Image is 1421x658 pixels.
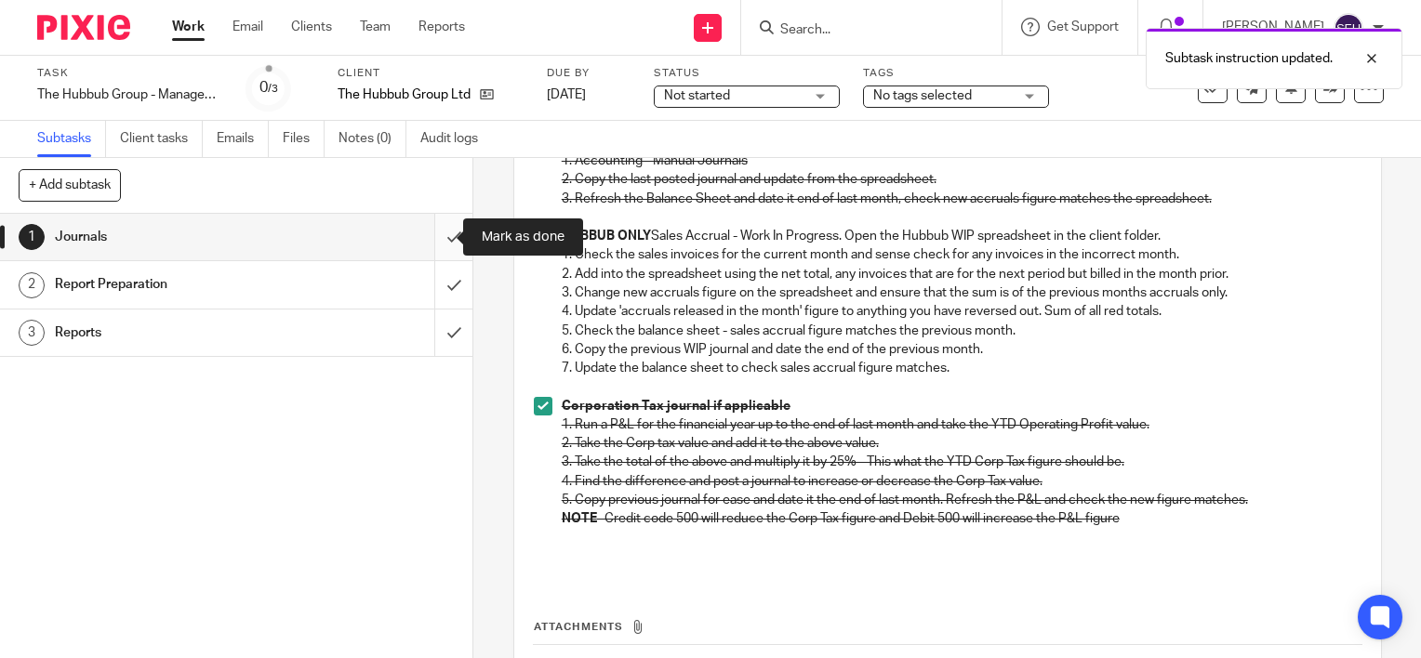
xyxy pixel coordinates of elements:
[55,223,296,251] h1: Journals
[418,18,465,36] a: Reports
[547,88,586,101] span: [DATE]
[562,227,1361,245] p: Sales Accrual - Work In Progress. Open the Hubbub WIP spreadsheet in the client folder.
[562,491,1361,509] p: 5. Copy previous journal for ease and date it the end of last month. Refresh the P&L and check th...
[268,84,278,94] small: /3
[232,18,263,36] a: Email
[19,224,45,250] div: 1
[37,121,106,157] a: Subtasks
[172,18,205,36] a: Work
[259,77,278,99] div: 0
[562,151,1361,170] p: 1. Accounting - Manual Journals
[37,15,130,40] img: Pixie
[562,472,1361,491] p: 4. Find the difference and post a journal to increase or decrease the Corp Tax value.
[120,121,203,157] a: Client tasks
[547,66,631,81] label: Due by
[534,622,623,632] span: Attachments
[283,121,325,157] a: Files
[1334,13,1363,43] img: svg%3E
[562,434,1361,453] p: 2. Take the Corp tax value and add it to the above value.
[19,169,121,201] button: + Add subtask
[562,509,1361,528] p: - Credit code 500 will reduce the Corp Tax figure and Debit 500 will increase the P&L figure
[562,170,1361,189] p: 2. Copy the last posted journal and update from the spreadsheet.
[562,415,1361,434] p: 1. Run a P&L for the financial year up to the end of last month and take the YTD Operating Profit...
[562,453,1361,471] p: 3. Take the total of the above and multiply it by 25% - This what the YTD Corp Tax figure should be.
[19,320,45,346] div: 3
[562,245,1361,264] p: 1. Check the sales invoices for the current month and sense check for any invoices in the incorre...
[55,319,296,347] h1: Reports
[562,302,1361,321] p: 4. Update 'accruals released in the month' figure to anything you have reversed out. Sum of all r...
[217,121,269,157] a: Emails
[1165,49,1333,68] p: Subtask instruction updated.
[360,18,391,36] a: Team
[664,89,730,102] span: Not started
[55,270,296,298] h1: Report Preparation
[339,121,406,157] a: Notes (0)
[562,230,651,243] strong: HUBBUB ONLY
[562,400,790,413] strong: Corporation Tax journal if applicable
[37,86,223,104] div: The Hubbub Group - Management Accounts
[338,86,471,104] p: The Hubbub Group Ltd
[37,66,223,81] label: Task
[562,340,1361,359] p: 6. Copy the previous WIP journal and date the end of the previous month.
[654,66,840,81] label: Status
[873,89,972,102] span: No tags selected
[338,66,524,81] label: Client
[420,121,492,157] a: Audit logs
[562,359,1361,377] p: 7. Update the balance sheet to check sales accrual figure matches.
[291,18,332,36] a: Clients
[562,190,1361,208] p: 3. Refresh the Balance Sheet and date it end of last month, check new accruals figure matches the...
[562,322,1361,340] p: 5. Check the balance sheet - sales accrual figure matches the previous month.
[562,512,597,525] strong: NOTE
[19,272,45,298] div: 2
[562,265,1361,283] p: 2. Add into the spreadsheet using the net total, any invoices that are for the next period but bi...
[562,283,1361,302] p: 3. Change new accruals figure on the spreadsheet and ensure that the sum is of the previous month...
